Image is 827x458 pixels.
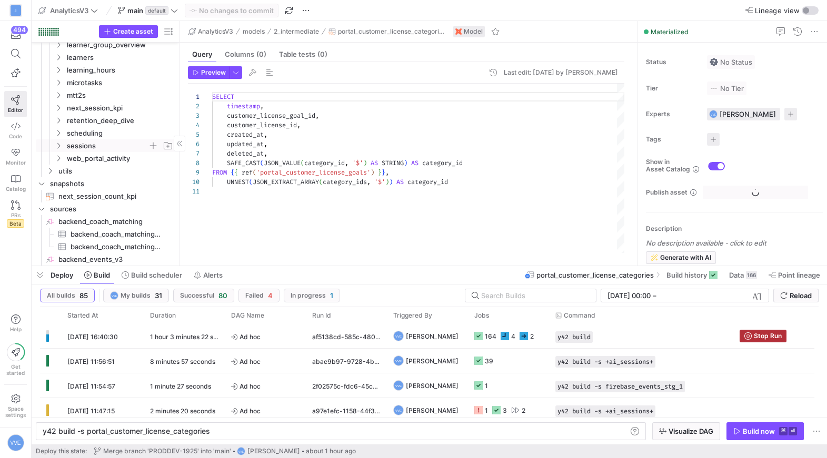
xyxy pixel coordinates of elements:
span: '$' [352,159,363,167]
span: [PERSON_NAME] [406,373,459,398]
button: Getstarted [4,339,27,380]
span: Help [9,326,22,332]
span: JSON_VALUE [264,159,301,167]
kbd: ⌘ [779,427,788,435]
div: 2f02575c-fdc6-45c2-b0ad-7c5951b02a56 [306,373,387,398]
span: , [385,168,389,177]
div: 11 [188,187,200,196]
div: S [11,5,21,16]
div: Press SPACE to select this row. [40,373,814,398]
span: JSON_EXTRACT_ARRAY [253,178,319,186]
a: Code [4,117,27,144]
span: Create asset [113,28,153,35]
span: DAG Name [231,312,264,319]
span: SELECT [212,93,234,101]
div: Press SPACE to select this row. [36,139,175,152]
span: about 1 hour ago [306,447,356,455]
button: VVEMy builds31 [103,289,169,302]
div: 1 [188,92,200,101]
span: , [367,178,371,186]
span: PRs [11,212,21,218]
button: Point lineage [764,266,825,284]
span: default [145,6,168,15]
span: y42 build -s +ai_sessions+ [557,408,653,415]
span: } [378,168,382,177]
y42-duration: 1 minute 27 seconds [150,382,211,390]
input: Start datetime [607,291,651,300]
span: Ad hoc [231,349,300,374]
button: Build history [662,266,722,284]
span: Tags [646,136,699,143]
a: PRsBeta [4,196,27,232]
span: ) [404,159,407,167]
span: Reload [790,291,812,300]
span: utils [58,165,173,177]
span: backend_coach_matching​​​​​​​​ [58,216,173,228]
div: Press SPACE to select this row. [36,38,175,51]
button: Help [4,310,27,337]
button: 494 [4,25,27,44]
span: In progress [291,292,326,299]
button: Data166 [724,266,762,284]
span: backend_coach_matching_matching_proposals​​​​​​​​​ [71,241,163,253]
div: Press SPACE to select this row. [36,114,175,127]
span: backend_coach_matching_matching_proposals_v2​​​​​​​​​ [71,228,163,240]
span: category_id [422,159,463,167]
span: – [653,291,656,300]
span: 80 [218,291,227,300]
span: AS [371,159,378,167]
span: '$' [374,178,385,186]
button: Preview [188,66,230,79]
span: sessions [67,140,148,152]
span: [PERSON_NAME] [247,447,300,455]
button: AnalyticsV3 [186,25,236,38]
span: category_id [407,178,448,186]
span: (0) [256,51,266,58]
span: Get started [6,363,25,376]
span: Failed [245,292,264,299]
span: 4 [268,291,273,300]
span: Ad hoc [231,399,300,423]
span: Build history [666,271,707,279]
span: ref [242,168,253,177]
button: Reload [773,289,819,302]
span: Catalog [6,186,26,192]
span: portal_customer_license_categories [536,271,654,279]
span: { [234,168,238,177]
span: Command [564,312,595,319]
div: Press SPACE to select this row. [36,89,175,101]
span: y42 build -s firebase_events_stg_1 [557,383,683,390]
button: models [240,25,267,38]
input: Search Builds [481,291,587,300]
button: Build [79,266,115,284]
span: 31 [155,291,162,300]
span: next_session_count_kpi​​​​​​​ [58,190,163,202]
span: y42 build -s portal_customer_license_categories [43,426,210,435]
span: FROM [212,168,227,177]
span: AS [411,159,419,167]
span: customer_license_id [227,121,297,129]
img: No status [710,58,718,66]
span: [PERSON_NAME] [406,398,459,423]
div: 494 [11,26,28,34]
a: Catalog [4,170,27,196]
span: SAFE_CAST [227,159,260,167]
img: No tier [710,84,718,93]
input: End datetime [659,291,728,300]
div: 164 [485,324,496,349]
button: Build now⌘⏎ [726,422,804,440]
span: mtt2s [67,89,173,101]
span: Build [94,271,110,279]
span: Merge branch 'PRODDEV-1925' into 'main' [103,447,231,455]
span: Columns [225,51,266,58]
div: 2 [188,101,200,111]
div: 7 [188,149,200,158]
a: S [4,2,27,19]
span: ( [249,178,253,186]
p: No description available - click to edit [646,239,823,247]
button: maindefault [115,4,181,17]
span: AnalyticsV3 [198,28,233,35]
div: 2 [530,324,534,349]
button: Alerts [189,266,227,284]
span: Build scheduler [131,271,182,279]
